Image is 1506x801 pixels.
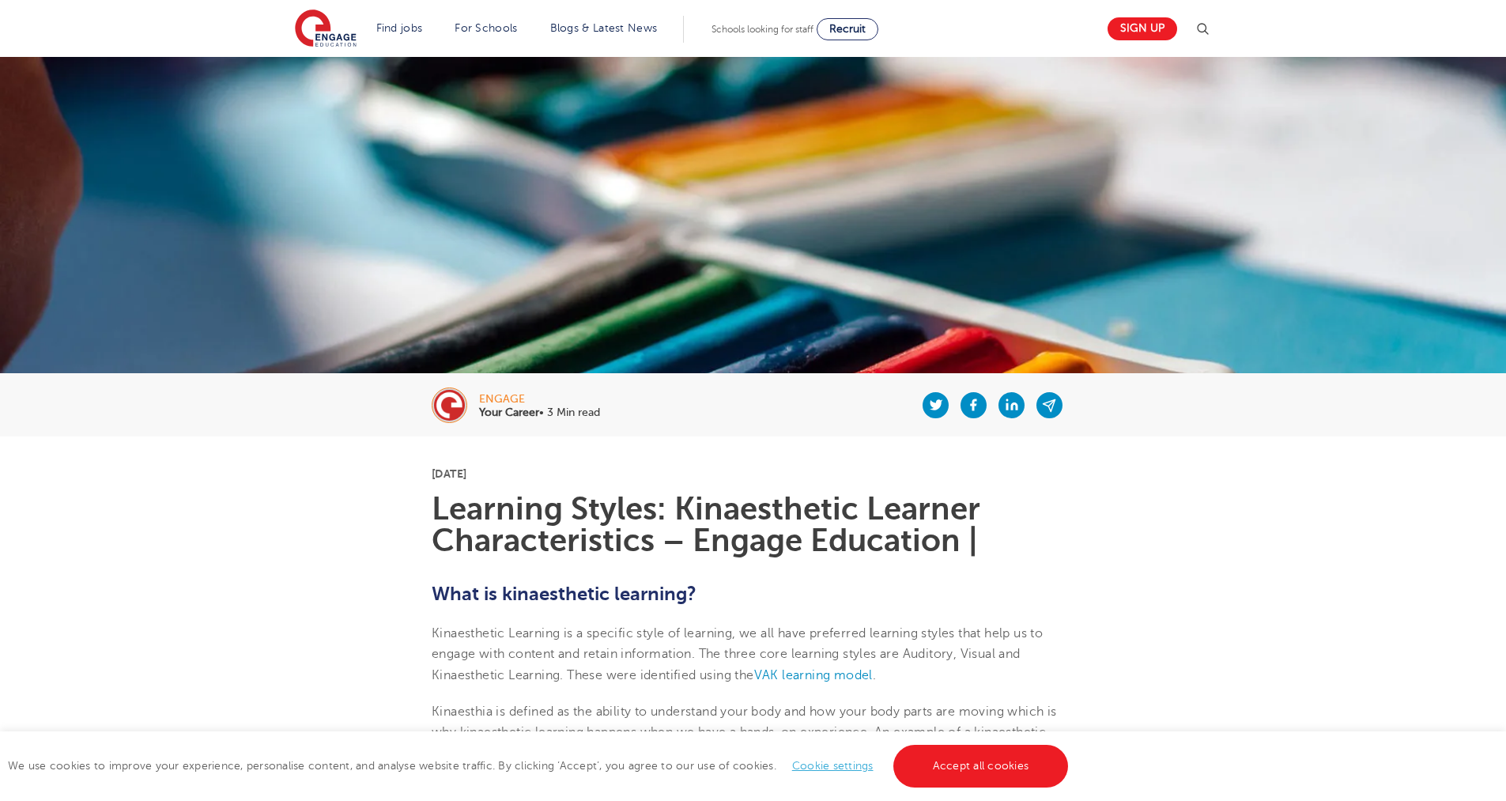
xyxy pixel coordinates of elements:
[432,580,1074,607] h2: What is kinaesthetic learning?
[829,23,866,35] span: Recruit
[817,18,878,40] a: Recruit
[479,406,539,418] b: Your Career
[1108,17,1177,40] a: Sign up
[376,22,423,34] a: Find jobs
[567,668,753,682] span: These were identified using the
[432,626,1043,682] span: Kinaesthetic Learning is a specific style of learning, we all have preferred learning styles that...
[432,705,1057,739] span: Kinaesthia is defined as the ability to understand your body and how your body parts are moving w...
[873,668,876,682] span: .
[711,24,813,35] span: Schools looking for staff
[479,407,600,418] p: • 3 Min read
[432,493,1074,557] h1: Learning Styles: Kinaesthetic Learner Characteristics – Engage Education |
[754,668,873,682] a: VAK learning model
[432,468,1074,479] p: [DATE]
[479,394,600,405] div: engage
[893,745,1069,788] a: Accept all cookies
[792,760,874,772] a: Cookie settings
[550,22,658,34] a: Blogs & Latest News
[455,22,517,34] a: For Schools
[432,725,1050,781] span: inaesthetic learning happens when we have a hands-on experience. An example of a kinaesthetic lea...
[8,760,1072,772] span: We use cookies to improve your experience, personalise content, and analyse website traffic. By c...
[295,9,357,49] img: Engage Education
